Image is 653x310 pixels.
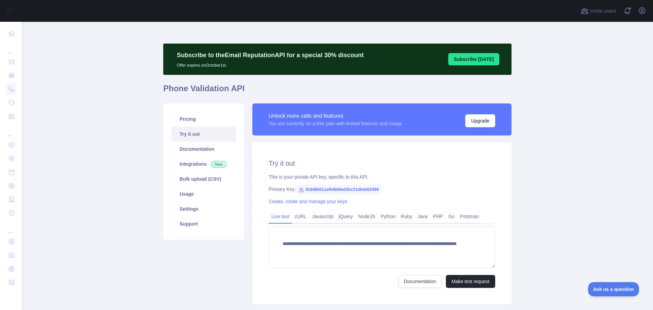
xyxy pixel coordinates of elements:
a: Java [415,211,431,222]
button: Make test request [446,275,495,288]
a: Go [446,211,457,222]
a: Javascript [309,211,336,222]
div: ... [5,41,16,54]
a: PHP [430,211,446,222]
a: jQuery [336,211,355,222]
span: New [211,161,227,168]
a: Postman [457,211,482,222]
p: Offer expires on October 1st. [177,60,364,68]
div: This is your private API key, specific to this API. [269,174,495,180]
a: Integrations New [171,157,236,172]
a: cURL [292,211,309,222]
a: Try it out [171,127,236,142]
a: Pricing [171,112,236,127]
div: ... [5,221,16,234]
span: Invite users [590,7,616,15]
a: Live test [269,211,292,222]
div: You are currently on a free plan with limited features and usage [269,120,402,127]
div: Primary Key: [269,186,495,193]
a: NodeJS [355,211,378,222]
a: Create, rotate and manage your keys [269,199,347,204]
a: Documentation [398,275,442,288]
div: ... [5,124,16,137]
h2: Try it out [269,159,495,168]
a: Usage [171,186,236,201]
p: Subscribe to the Email Reputation API for a special 30 % discount [177,50,364,60]
a: Ruby [398,211,415,222]
button: Upgrade [465,114,495,127]
a: Bulk upload (CSV) [171,172,236,186]
a: Documentation [171,142,236,157]
h1: Phone Validation API [163,83,512,99]
button: Subscribe [DATE] [448,53,499,65]
a: Python [378,211,398,222]
span: 81848b611af649b8a02bc31dbdd02499 [296,184,381,195]
a: Settings [171,201,236,216]
iframe: Toggle Customer Support [588,282,639,296]
a: Support [171,216,236,231]
div: Unlock more calls and features [269,112,402,120]
button: Invite users [579,5,618,16]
